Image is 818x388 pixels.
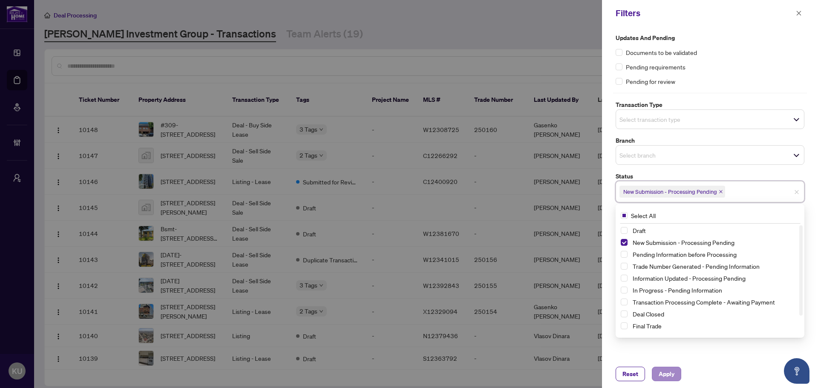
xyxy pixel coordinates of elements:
[633,274,746,282] span: Information Updated - Processing Pending
[633,250,737,258] span: Pending Information before Processing
[633,334,738,342] span: Deal Fell Through - Pending Information
[616,7,793,20] div: Filters
[629,333,799,343] span: Deal Fell Through - Pending Information
[626,62,686,72] span: Pending requirements
[616,172,804,181] label: Status
[629,321,799,331] span: Final Trade
[621,263,628,270] span: Select Trade Number Generated - Pending Information
[652,367,681,381] button: Apply
[633,227,646,234] span: Draft
[623,187,717,196] span: New Submission - Processing Pending
[719,190,723,194] span: close
[628,211,659,220] span: Select All
[616,367,645,381] button: Reset
[621,239,628,246] span: Select New Submission - Processing Pending
[619,186,725,198] span: New Submission - Processing Pending
[794,190,799,195] span: close
[633,262,760,270] span: Trade Number Generated - Pending Information
[633,298,775,306] span: Transaction Processing Complete - Awaiting Payment
[622,367,638,381] span: Reset
[621,227,628,234] span: Select Draft
[659,367,674,381] span: Apply
[626,77,675,86] span: Pending for review
[629,297,799,307] span: Transaction Processing Complete - Awaiting Payment
[629,237,799,247] span: New Submission - Processing Pending
[616,100,804,109] label: Transaction Type
[629,249,799,259] span: Pending Information before Processing
[616,33,804,43] label: Updates and Pending
[633,286,722,294] span: In Progress - Pending Information
[796,10,802,16] span: close
[629,261,799,271] span: Trade Number Generated - Pending Information
[633,322,662,330] span: Final Trade
[621,310,628,317] span: Select Deal Closed
[621,322,628,329] span: Select Final Trade
[784,358,809,384] button: Open asap
[633,310,664,318] span: Deal Closed
[629,285,799,295] span: In Progress - Pending Information
[629,273,799,283] span: Information Updated - Processing Pending
[621,287,628,293] span: Select In Progress - Pending Information
[629,225,799,236] span: Draft
[621,251,628,258] span: Select Pending Information before Processing
[616,136,804,145] label: Branch
[629,309,799,319] span: Deal Closed
[633,239,734,246] span: New Submission - Processing Pending
[621,275,628,282] span: Select Information Updated - Processing Pending
[626,48,697,57] span: Documents to be validated
[621,299,628,305] span: Select Transaction Processing Complete - Awaiting Payment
